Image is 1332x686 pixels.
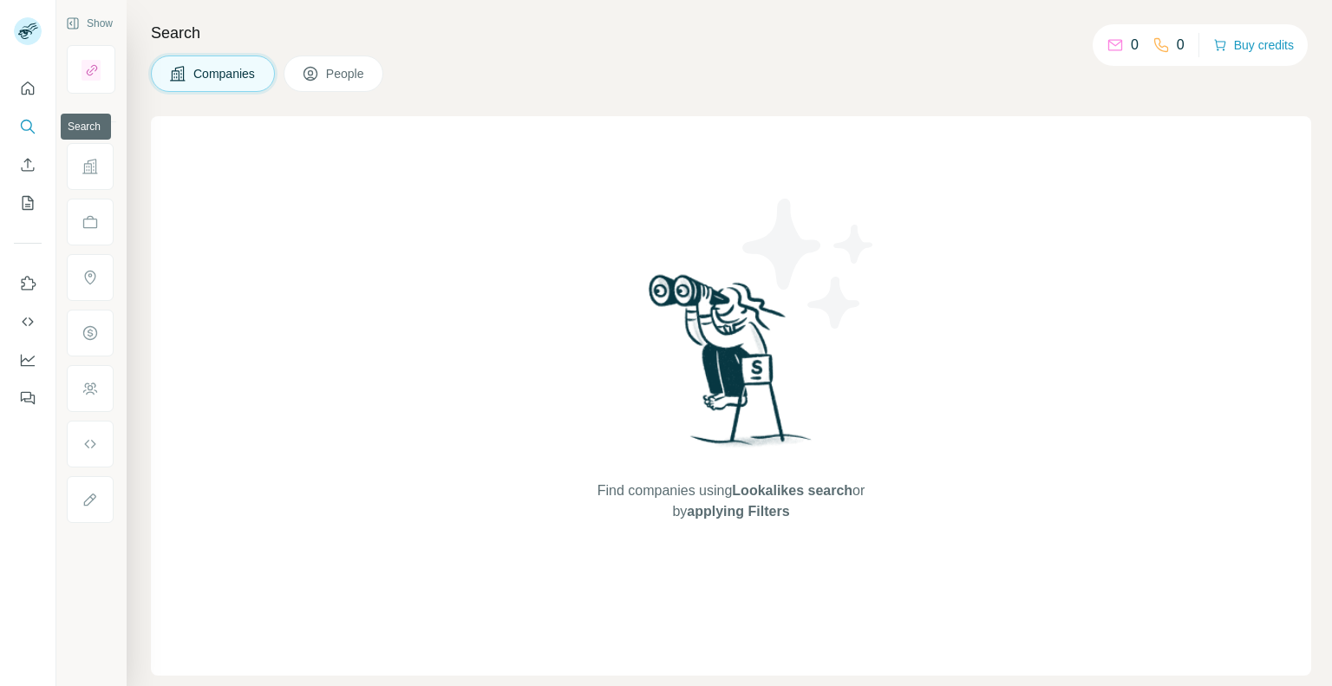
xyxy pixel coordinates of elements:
span: Find companies using or by [592,480,870,522]
img: Surfe Illustration - Stars [731,186,887,342]
button: Use Surfe API [14,306,42,337]
button: Quick start [14,73,42,104]
p: 0 [1131,35,1139,56]
button: Show [54,10,125,36]
button: Search [14,111,42,142]
p: 0 [1177,35,1185,56]
span: Companies [193,65,257,82]
button: Enrich CSV [14,149,42,180]
button: Buy credits [1213,33,1294,57]
h4: Search [151,21,1311,45]
span: Lookalikes search [732,483,852,498]
button: Dashboard [14,344,42,376]
button: Feedback [14,382,42,414]
span: applying Filters [687,504,789,519]
span: People [326,65,366,82]
button: Use Surfe on LinkedIn [14,268,42,299]
button: My lists [14,187,42,219]
img: Surfe Illustration - Woman searching with binoculars [641,270,821,463]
